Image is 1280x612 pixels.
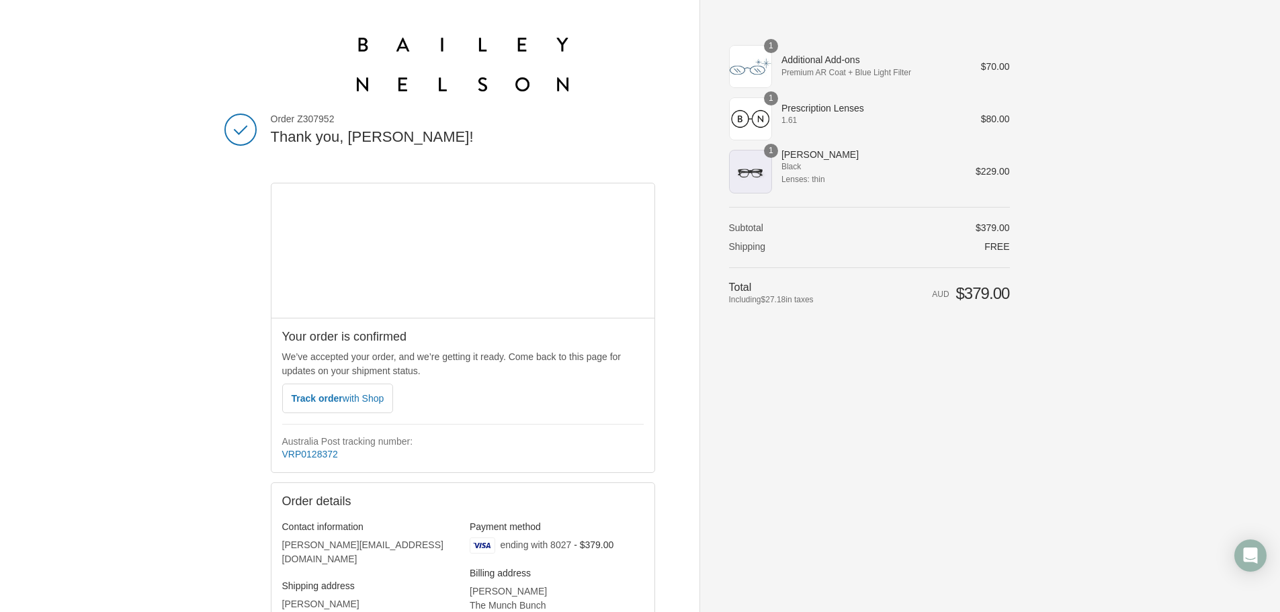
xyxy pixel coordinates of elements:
[932,290,949,299] span: AUD
[470,567,644,579] h3: Billing address
[282,436,413,447] strong: Australia Post tracking number:
[574,539,613,550] span: - $379.00
[764,39,778,53] span: 1
[729,294,864,306] span: Including in taxes
[729,281,752,293] span: Total
[981,61,1010,72] span: $70.00
[729,45,772,88] img: Additional Add-ons - Premium AR Coat + Blue Light Filter
[282,350,644,378] p: We’ve accepted your order, and we’re getting it ready. Come back to this page for updates on your...
[271,113,655,125] span: Order Z307952
[1234,539,1267,572] div: Open Intercom Messenger
[976,222,1010,233] span: $379.00
[729,150,772,193] img: Dustin XL - Black
[500,539,571,550] span: ending with 8027
[470,521,644,533] h3: Payment method
[764,144,778,158] span: 1
[282,329,644,345] h2: Your order is confirmed
[729,97,772,140] img: Prescription Lenses - 1.61
[282,580,456,592] h3: Shipping address
[781,102,957,114] span: Prescription Lenses
[282,521,456,533] h3: Contact information
[292,393,384,404] span: Track order
[282,449,338,460] a: VRP0128372
[781,67,957,79] span: Premium AR Coat + Blue Light Filter
[781,161,957,173] span: Black
[282,384,394,413] button: Track orderwith Shop
[764,91,778,105] span: 1
[781,173,957,185] span: Lenses: thin
[781,114,957,126] span: 1.61
[271,183,655,318] iframe: Google map displaying pin point of shipping address: Murwillumbah, New South Wales
[271,128,655,147] h2: Thank you, [PERSON_NAME]!
[955,284,1009,302] span: $379.00
[729,222,864,234] th: Subtotal
[984,241,1009,252] span: Free
[357,38,568,91] img: Bailey Nelson Australia
[282,539,443,564] bdo: [PERSON_NAME][EMAIL_ADDRESS][DOMAIN_NAME]
[981,114,1010,124] span: $80.00
[343,393,384,404] span: with Shop
[976,166,1010,177] span: $229.00
[761,295,786,304] span: $27.18
[729,241,766,252] span: Shipping
[781,148,957,161] span: [PERSON_NAME]
[282,494,644,509] h2: Order details
[781,54,957,66] span: Additional Add-ons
